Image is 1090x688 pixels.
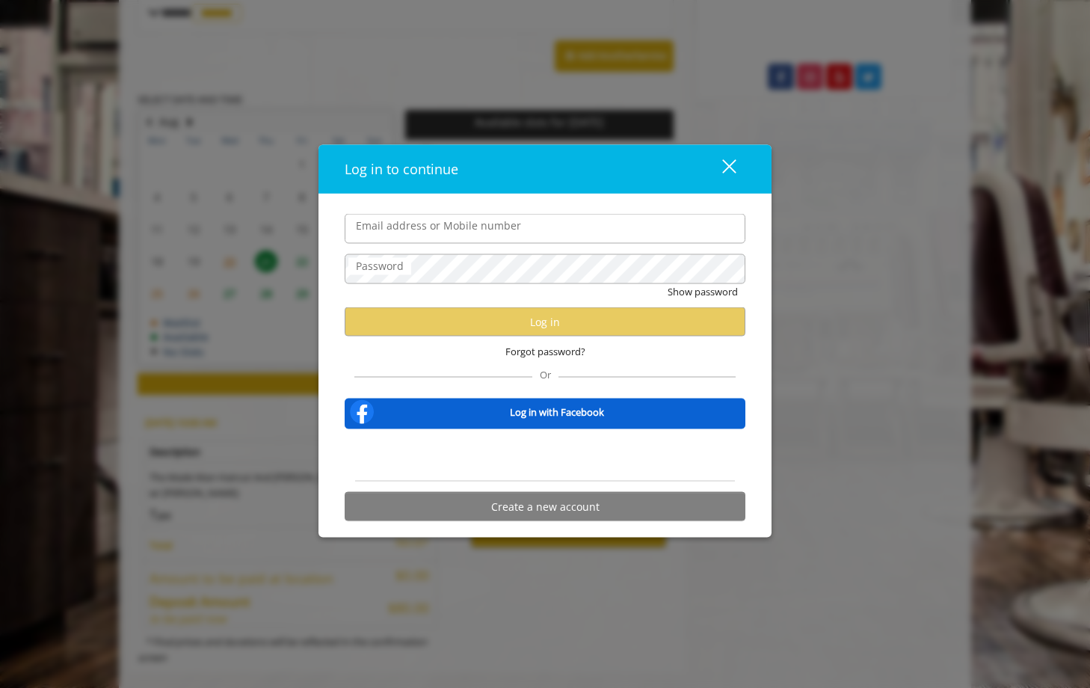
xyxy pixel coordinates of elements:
button: close dialog [695,154,745,185]
label: Password [348,258,411,274]
img: facebook-logo [347,397,377,427]
button: Show password [668,284,738,300]
button: Log in [345,307,745,337]
span: Forgot password? [505,344,585,360]
label: Email address or Mobile number [348,218,529,234]
span: Or [532,368,558,381]
div: close dialog [705,158,735,180]
b: Log in with Facebook [510,404,604,420]
input: Password [345,254,745,284]
button: Create a new account [345,492,745,521]
input: Email address or Mobile number [345,214,745,244]
iframe: Sign in with Google Button [451,439,639,472]
span: Log in to continue [345,160,458,178]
